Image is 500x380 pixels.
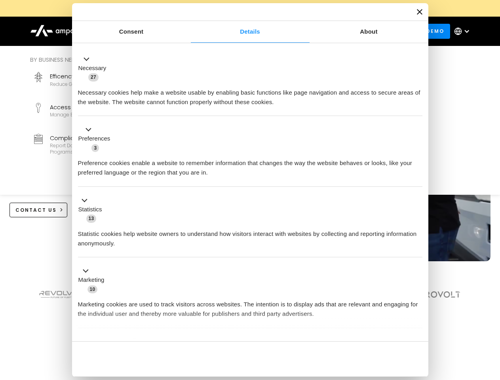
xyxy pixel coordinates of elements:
[78,275,105,285] label: Marketing
[50,142,154,155] div: Report data and stay compliant with EV programs
[50,103,145,112] div: Access Control
[86,215,97,222] span: 13
[50,112,145,118] div: Manage EV charger security and access
[310,21,428,43] a: About
[78,223,422,248] div: Statistic cookies help website owners to understand how visitors interact with websites by collec...
[78,134,110,143] label: Preferences
[78,205,102,214] label: Statistics
[30,100,157,127] a: Access ControlManage EV charger security and access
[78,152,422,177] div: Preference cookies enable a website to remember information that changes the way the website beha...
[414,291,461,298] img: Aerovolt Logo
[87,285,98,293] span: 10
[72,4,428,13] a: New Webinars: Register to Upcoming WebinarsREGISTER HERE
[50,72,141,81] div: Efficency
[88,73,99,81] span: 27
[78,266,109,294] button: Marketing (10)
[50,134,154,142] div: Compliance
[78,337,143,347] button: Unclassified (2)
[78,294,422,319] div: Marketing cookies are used to track visitors across websites. The intention is to display ads tha...
[308,348,422,370] button: Okay
[78,82,422,107] div: Necessary cookies help make a website usable by enabling basic functions like page navigation and...
[30,69,157,97] a: EfficencyReduce grid contraints and fuel costs
[10,203,68,217] a: CONTACT US
[30,131,157,158] a: ComplianceReport data and stay compliant with EV programs
[78,54,111,82] button: Necessary (27)
[78,64,106,73] label: Necessary
[131,338,138,346] span: 2
[50,81,141,87] div: Reduce grid contraints and fuel costs
[72,21,191,43] a: Consent
[191,21,310,43] a: Details
[417,9,422,15] button: Close banner
[15,207,57,214] div: CONTACT US
[78,125,115,153] button: Preferences (3)
[30,55,287,64] div: By business need
[91,144,99,152] span: 3
[78,196,107,223] button: Statistics (13)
